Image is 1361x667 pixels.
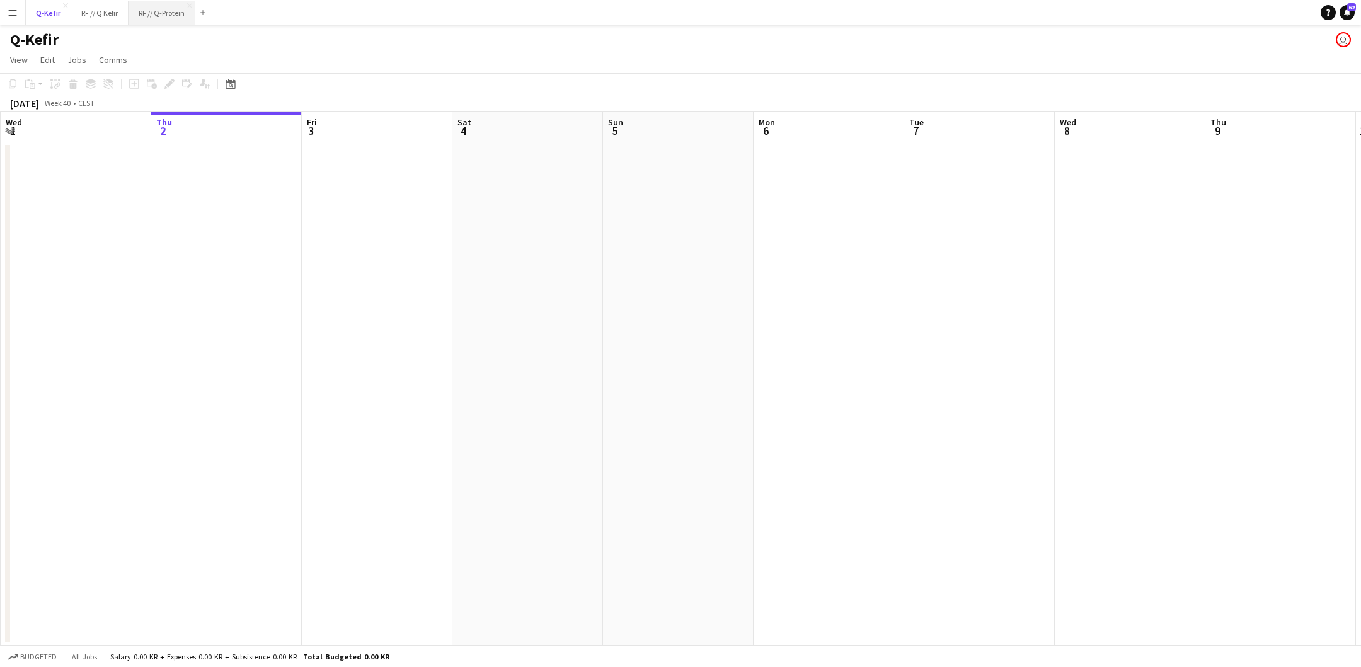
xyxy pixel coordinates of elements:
[6,650,59,664] button: Budgeted
[303,652,389,661] span: Total Budgeted 0.00 KR
[10,30,59,49] h1: Q-Kefir
[35,52,60,68] a: Edit
[1209,123,1226,138] span: 9
[1340,5,1355,20] a: 62
[10,97,39,110] div: [DATE]
[1210,117,1226,128] span: Thu
[907,123,924,138] span: 7
[759,117,775,128] span: Mon
[40,54,55,66] span: Edit
[67,54,86,66] span: Jobs
[1347,3,1356,11] span: 62
[909,117,924,128] span: Tue
[6,117,22,128] span: Wed
[20,653,57,661] span: Budgeted
[1336,32,1351,47] app-user-avatar: Wilmer Borgnes
[99,54,127,66] span: Comms
[606,123,623,138] span: 5
[1058,123,1076,138] span: 8
[71,1,129,25] button: RF // Q Kefir
[156,117,172,128] span: Thu
[69,652,100,661] span: All jobs
[457,117,471,128] span: Sat
[4,123,22,138] span: 1
[608,117,623,128] span: Sun
[5,52,33,68] a: View
[757,123,775,138] span: 6
[94,52,132,68] a: Comms
[307,117,317,128] span: Fri
[10,54,28,66] span: View
[1060,117,1076,128] span: Wed
[78,98,95,108] div: CEST
[110,652,389,661] div: Salary 0.00 KR + Expenses 0.00 KR + Subsistence 0.00 KR =
[62,52,91,68] a: Jobs
[154,123,172,138] span: 2
[26,1,71,25] button: Q-Kefir
[129,1,195,25] button: RF // Q-Protein
[42,98,73,108] span: Week 40
[456,123,471,138] span: 4
[305,123,317,138] span: 3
